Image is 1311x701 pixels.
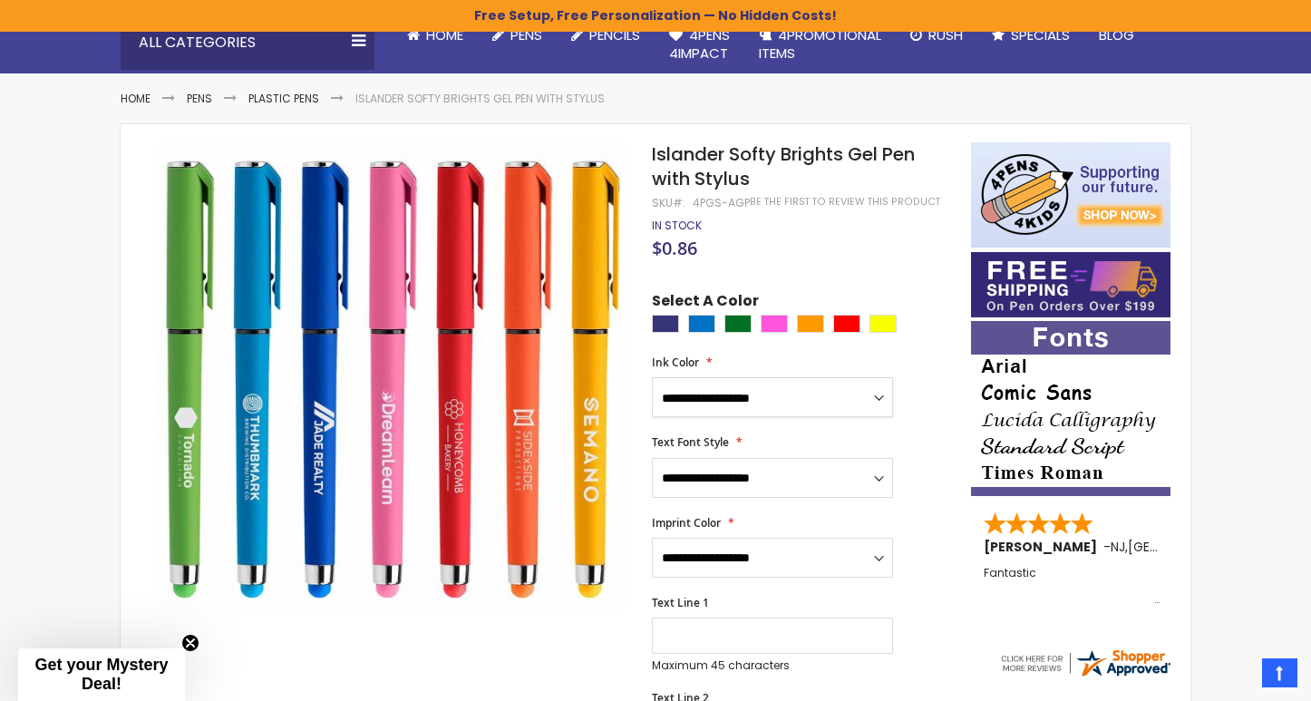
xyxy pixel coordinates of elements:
div: Green [724,315,752,333]
span: - , [1103,538,1261,556]
a: Plastic Pens [248,91,319,106]
a: Specials [977,15,1084,55]
span: 4Pens 4impact [669,25,730,63]
button: Close teaser [181,634,199,652]
a: 4pens.com certificate URL [998,667,1172,683]
a: 4Pens4impact [655,15,744,74]
div: Blue Light [688,315,715,333]
span: Home [426,25,463,44]
span: In stock [652,218,702,233]
img: Free shipping on orders over $199 [971,252,1170,317]
div: Availability [652,219,702,233]
p: Maximum 45 characters [652,658,893,673]
span: [PERSON_NAME] [984,538,1103,556]
div: Orange [797,315,824,333]
a: Pens [478,15,557,55]
div: Yellow [869,315,897,333]
div: All Categories [121,15,374,70]
div: 4PGS-AGP [693,196,750,210]
div: Red [833,315,860,333]
img: 4pens 4 kids [971,142,1170,248]
span: Rush [928,25,963,44]
img: Islander Softy Brights Gel Pen with Stylus [157,141,627,611]
span: 4PROMOTIONAL ITEMS [759,25,881,63]
a: Pencils [557,15,655,55]
span: Select A Color [652,291,759,316]
span: Imprint Color [652,515,721,531]
span: Ink Color [652,355,699,370]
a: Rush [896,15,977,55]
span: NJ [1111,538,1125,556]
span: [GEOGRAPHIC_DATA] [1128,538,1261,556]
span: Pens [510,25,542,44]
span: Islander Softy Brights Gel Pen with Stylus [652,141,915,191]
span: Text Font Style [652,434,729,450]
a: Blog [1084,15,1149,55]
strong: SKU [652,195,685,210]
img: font-personalization-examples [971,321,1170,496]
a: Pens [187,91,212,106]
div: Royal Blue [652,315,679,333]
span: Get your Mystery Deal! [34,656,168,693]
span: Specials [1011,25,1070,44]
span: Text Line 1 [652,595,709,610]
div: Get your Mystery Deal!Close teaser [18,648,185,701]
div: Fantastic [984,567,1160,606]
li: Islander Softy Brights Gel Pen with Stylus [355,92,605,106]
a: 4PROMOTIONALITEMS [744,15,896,74]
a: Home [121,91,151,106]
a: Home [393,15,478,55]
span: Blog [1099,25,1134,44]
span: Pencils [589,25,640,44]
img: 4pens.com widget logo [998,647,1172,679]
iframe: Google Customer Reviews [1161,652,1311,701]
span: $0.86 [652,236,697,260]
div: Pink [761,315,788,333]
a: Be the first to review this product [750,195,940,209]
